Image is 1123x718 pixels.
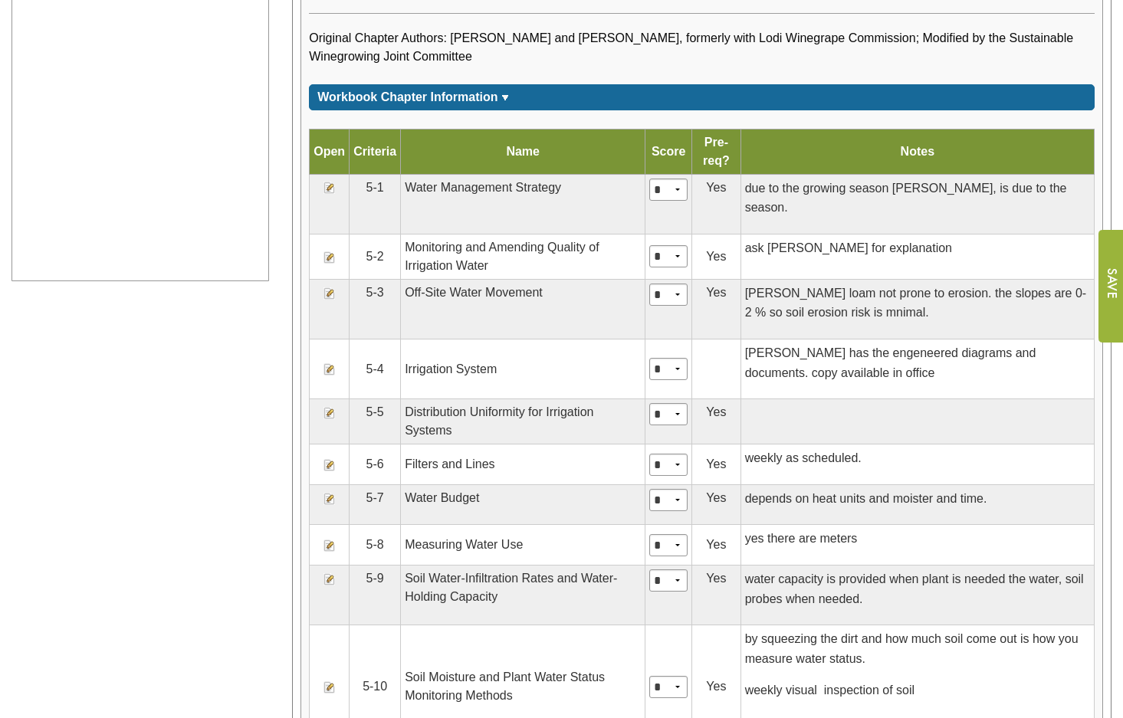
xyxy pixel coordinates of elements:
[401,399,645,444] td: Distribution Uniformity for Irrigation Systems
[745,238,1090,258] p: ask [PERSON_NAME] for explanation
[401,129,645,174] th: Name
[350,279,401,339] td: 5-3
[1098,230,1123,343] input: Submit
[645,129,692,174] th: Score
[692,444,740,485] td: Yes
[309,84,1095,110] div: Click for more or less content
[745,448,1090,468] p: weekly as scheduled.
[401,525,645,566] td: Measuring Water Use
[745,284,1090,323] p: [PERSON_NAME] loam not prone to erosion. the slopes are 0-2 % so soil erosion risk is mnimal.
[692,399,740,444] td: Yes
[350,174,401,234] td: 5-1
[745,529,1090,549] p: yes there are meters
[401,234,645,279] td: Monitoring and Amending Quality of Irrigation Water
[350,566,401,625] td: 5-9
[745,629,1090,668] p: by squeezing the dirt and how much soil come out is how you measure water status.
[692,566,740,625] td: Yes
[350,444,401,485] td: 5-6
[350,399,401,444] td: 5-5
[745,489,1090,509] p: depends on heat units and moister and time.
[401,279,645,339] td: Off-Site Water Movement
[692,174,740,234] td: Yes
[692,279,740,339] td: Yes
[692,234,740,279] td: Yes
[745,569,1090,608] p: water capacity is provided when plant is needed the water, soil probes when needed.
[401,566,645,625] td: Soil Water-Infiltration Rates and Water-Holding Capacity
[401,339,645,399] td: Irrigation System
[501,95,509,100] img: sort_arrow_down.gif
[350,234,401,279] td: 5-2
[350,129,401,174] th: Criteria
[692,484,740,525] td: Yes
[350,339,401,399] td: 5-4
[309,31,1073,63] span: Original Chapter Authors: [PERSON_NAME] and [PERSON_NAME], formerly with Lodi Winegrape Commissio...
[692,129,740,174] th: Pre-req?
[401,484,645,525] td: Water Budget
[740,129,1094,174] th: Notes
[401,174,645,234] td: Water Management Strategy
[745,680,1090,700] p: weekly visual inspection of soil
[350,484,401,525] td: 5-7
[310,129,350,174] th: Open
[401,444,645,485] td: Filters and Lines
[745,343,1090,382] p: [PERSON_NAME] has the engeneered diagrams and documents. copy available in office
[692,525,740,566] td: Yes
[745,179,1090,218] p: due to the growing season [PERSON_NAME], is due to the season.
[350,525,401,566] td: 5-8
[317,90,497,103] span: Workbook Chapter Information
